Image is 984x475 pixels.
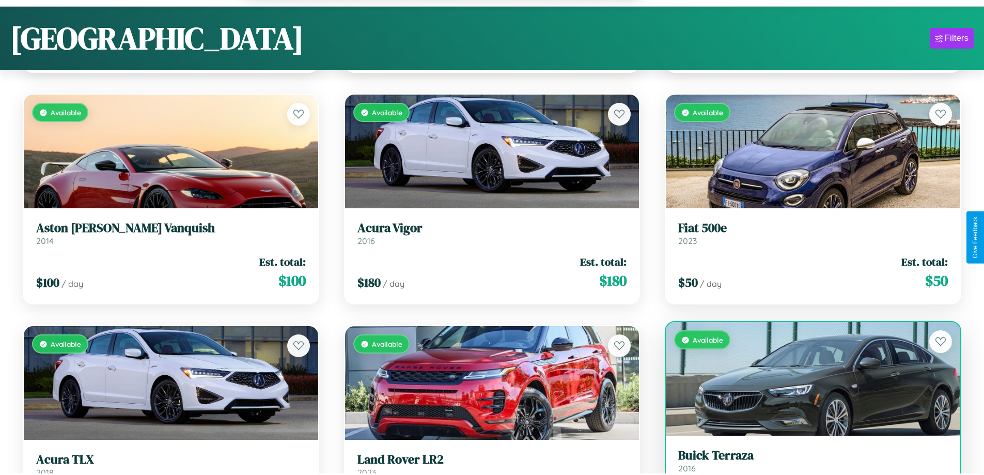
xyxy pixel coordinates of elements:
[36,221,306,246] a: Aston [PERSON_NAME] Vanquish2014
[678,448,948,473] a: Buick Terraza2016
[357,274,381,291] span: $ 180
[51,108,81,117] span: Available
[678,448,948,463] h3: Buick Terraza
[357,452,627,467] h3: Land Rover LR2
[278,270,306,291] span: $ 100
[678,274,698,291] span: $ 50
[372,108,402,117] span: Available
[10,17,304,59] h1: [GEOGRAPHIC_DATA]
[580,254,627,269] span: Est. total:
[259,254,306,269] span: Est. total:
[678,463,696,473] span: 2016
[678,236,697,246] span: 2023
[901,254,948,269] span: Est. total:
[61,279,83,289] span: / day
[945,33,969,43] div: Filters
[51,340,81,348] span: Available
[383,279,404,289] span: / day
[930,28,974,49] button: Filters
[36,221,306,236] h3: Aston [PERSON_NAME] Vanquish
[678,221,948,246] a: Fiat 500e2023
[36,274,59,291] span: $ 100
[693,335,723,344] span: Available
[700,279,722,289] span: / day
[36,452,306,467] h3: Acura TLX
[972,217,979,258] div: Give Feedback
[599,270,627,291] span: $ 180
[357,221,627,236] h3: Acura Vigor
[925,270,948,291] span: $ 50
[372,340,402,348] span: Available
[693,108,723,117] span: Available
[357,221,627,246] a: Acura Vigor2016
[357,236,375,246] span: 2016
[678,221,948,236] h3: Fiat 500e
[36,236,54,246] span: 2014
